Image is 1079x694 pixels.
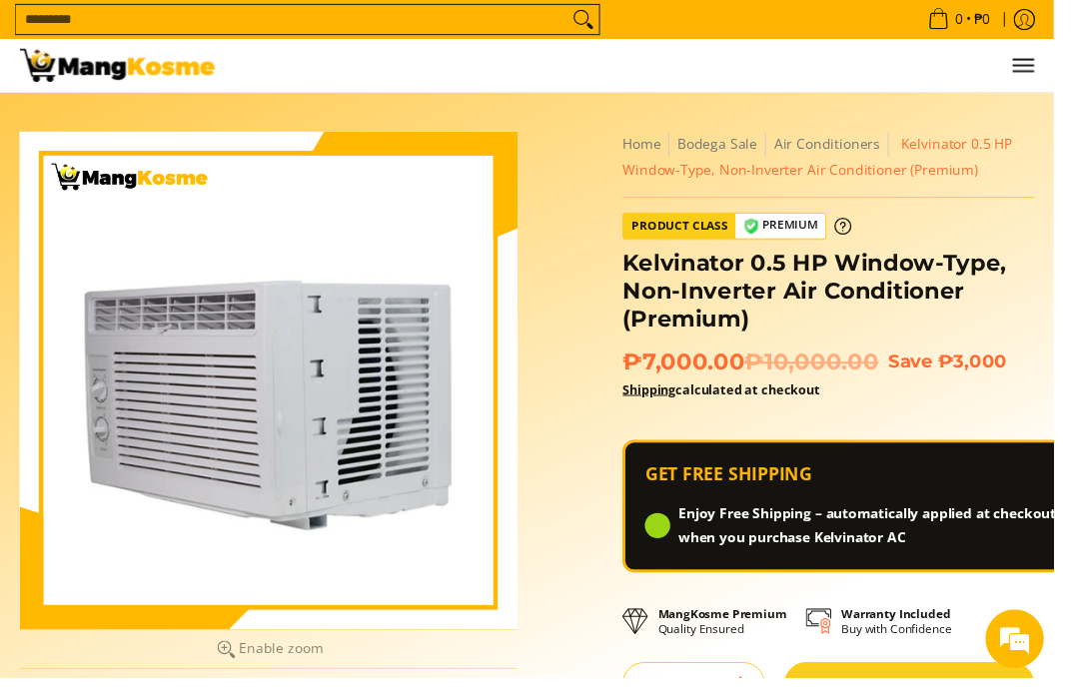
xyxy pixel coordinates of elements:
span: Kelvinator 0.5 HP Window-Type, Non-Inverter Air Conditioner (Premium) [637,138,1036,183]
h1: Kelvinator 0.5 HP Window-Type, Non-Inverter Air Conditioner (Premium) [637,256,1059,342]
del: ₱10,000.00 [762,356,899,385]
div: Minimize live chat window [328,10,376,58]
span: ₱7,000.00 [637,356,899,385]
p: Buy with Confidence [861,621,974,651]
span: Premium [753,219,845,244]
img: premium-badge-icon.webp [761,224,777,240]
button: Menu [1035,40,1059,94]
button: Search [581,5,613,35]
span: GET FREE SHIPPING [660,473,831,498]
textarea: Type your message and hit 'Enter' [10,473,381,543]
nav: Breadcrumbs [637,135,1059,187]
strong: MangKosme Premium [673,620,805,637]
a: Product Class Premium [637,218,872,246]
strong: Warranty Included [861,620,973,637]
img: Kelvinator 0.5 HP Window-Type Air Conditioner (Premium) l Mang Kosme [20,50,220,84]
ul: Customer Navigation [240,40,1059,94]
span: Product Class [638,219,753,245]
div: Chat with us now [104,112,336,138]
span: We're online! [116,216,276,417]
span: Enable zoom [245,656,331,672]
a: Shipping [637,389,691,407]
nav: Main Menu [240,40,1059,94]
p: Quality Ensured [673,621,805,651]
span: ₱0 [994,13,1017,27]
span: • [944,9,1020,31]
a: Home [637,138,676,157]
strong: calculated at checkout [637,389,839,407]
span: 0 [975,13,989,27]
a: Bodega Sale [693,138,775,157]
span: Save [909,358,955,381]
a: Air Conditioners [792,138,901,157]
span: ₱3,000 [960,358,1031,381]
